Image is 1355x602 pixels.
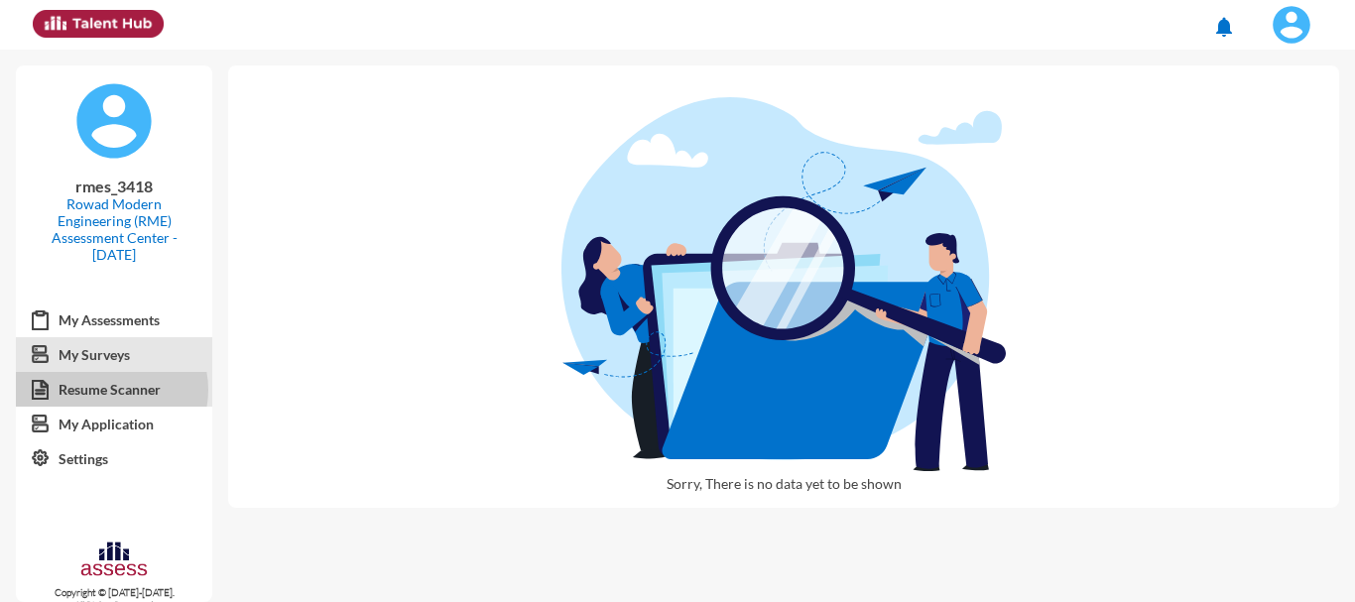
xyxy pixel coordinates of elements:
mat-icon: notifications [1212,15,1236,39]
p: Sorry, There is no data yet to be shown [561,475,1006,508]
p: rmes_3418 [32,177,196,195]
img: default%20profile%20image.svg [74,81,154,161]
img: assesscompany-logo.png [79,540,148,582]
a: My Surveys [16,337,212,373]
a: Settings [16,441,212,477]
a: My Application [16,407,212,442]
a: My Assessments [16,302,212,338]
p: Rowad Modern Engineering (RME) Assessment Center - [DATE] [32,195,196,263]
a: Resume Scanner [16,372,212,408]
